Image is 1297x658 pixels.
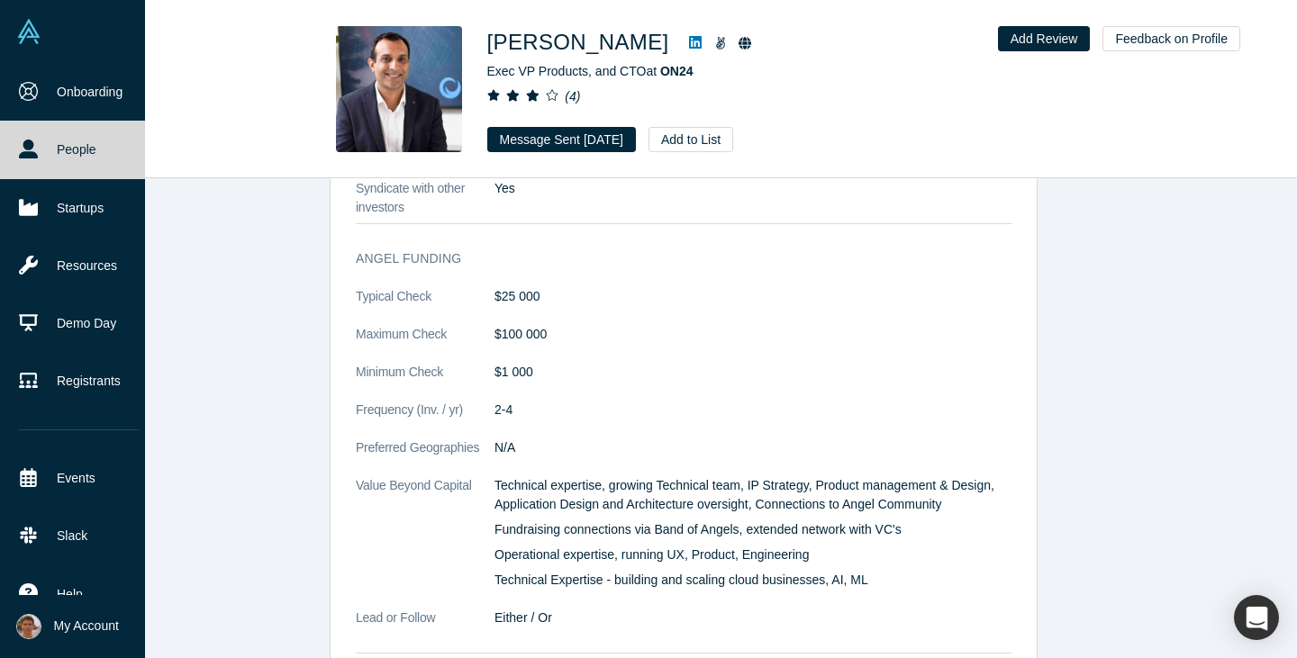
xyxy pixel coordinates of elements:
[356,608,494,646] dt: Lead or Follow
[494,363,1011,382] dd: $1 000
[57,585,83,604] span: Help
[356,476,494,608] dt: Value Beyond Capital
[356,363,494,401] dt: Minimum Check
[16,19,41,44] img: Alchemist Vault Logo
[487,26,669,59] h1: [PERSON_NAME]
[494,571,1011,590] p: Technical Expertise - building and scaling cloud businesses, AI, ML
[998,26,1091,51] button: Add Review
[356,438,494,476] dt: Preferred Geographies
[1102,26,1240,51] button: Feedback on Profile
[494,545,1011,564] p: Operational expertise, running UX, Product, Engineering
[494,401,1011,419] dd: 2-4
[494,476,1011,514] p: Technical expertise, growing Technical team, IP Strategy, Product management & Design, Applicatio...
[356,401,494,438] dt: Frequency (Inv. / yr)
[494,608,1011,627] dd: Either / Or
[336,26,462,152] img: Jayesh Sahasi's Profile Image
[356,287,494,325] dt: Typical Check
[356,179,494,217] dt: Syndicate with other investors
[487,127,636,152] button: Message Sent [DATE]
[494,438,1011,457] dd: N/A
[494,287,1011,306] dd: $25 000
[494,520,1011,539] p: Fundraising connections via Band of Angels, extended network with VC's
[494,179,1011,198] dd: Yes
[16,614,119,639] button: My Account
[487,64,694,78] span: Exec VP Products, and CTO at
[54,617,119,635] span: My Account
[356,249,986,268] h3: Angel Funding
[565,89,580,104] i: ( 4 )
[16,614,41,639] img: Mikhail Baklanov's Account
[648,127,733,152] button: Add to List
[660,64,694,78] a: ON24
[356,325,494,363] dt: Maximum Check
[494,325,1011,344] dd: $100 000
